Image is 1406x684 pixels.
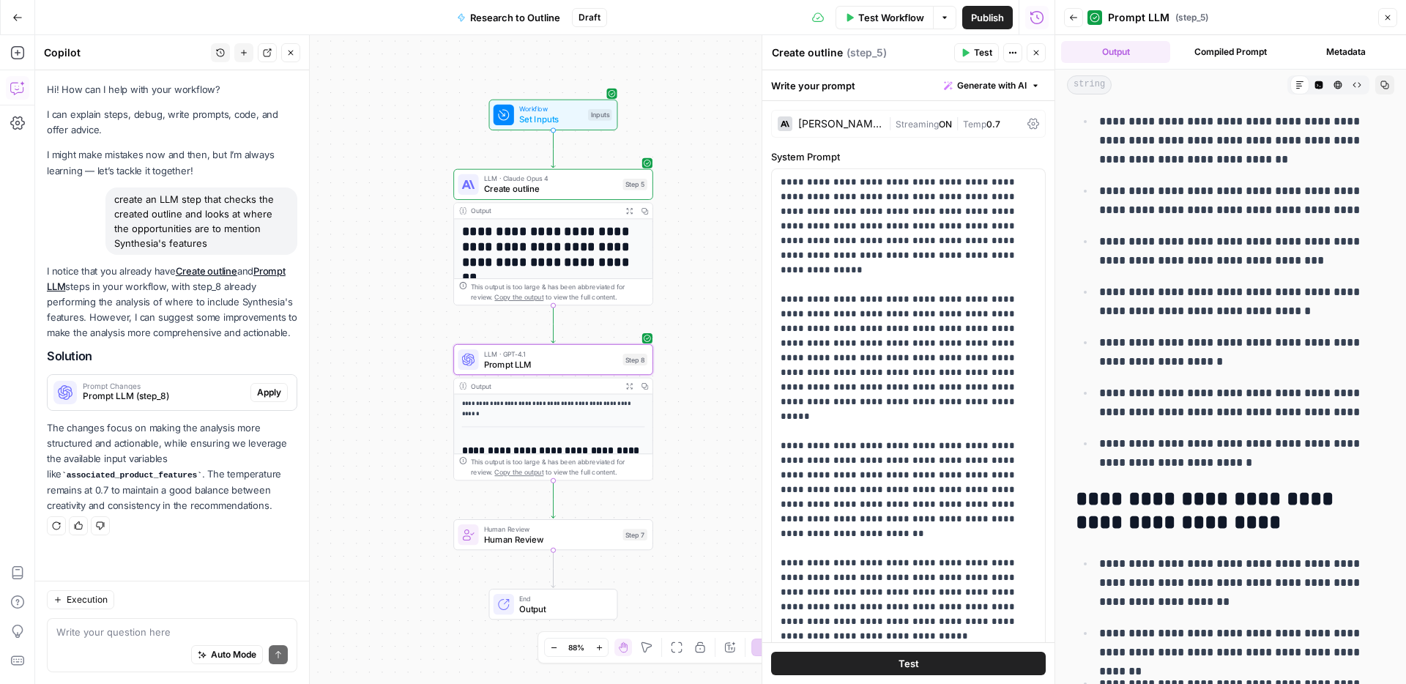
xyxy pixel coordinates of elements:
button: Research to Outline [448,6,569,29]
code: associated_product_features [62,471,202,480]
button: Compiled Prompt [1176,41,1285,63]
button: Test [954,43,999,62]
div: This output is too large & has been abbreviated for review. to view the full content. [471,457,647,477]
span: Streaming [896,119,939,130]
span: Output [519,603,607,616]
button: Output [1061,41,1170,63]
div: Copilot [44,45,207,60]
div: WorkflowSet InputsInputs [453,100,653,130]
span: Copy the output [494,293,543,301]
textarea: Create outline [772,45,843,60]
span: End [519,593,607,603]
button: Test Workflow [836,6,933,29]
p: I notice that you already have and steps in your workflow, with step_8 already performing the ana... [47,264,297,341]
span: Generate with AI [957,79,1027,92]
span: Apply [257,386,281,399]
span: string [1067,75,1112,94]
button: Auto Mode [191,645,263,664]
span: ( step_5 ) [1175,11,1208,24]
div: This output is too large & has been abbreviated for review. to view the full content. [471,282,647,302]
span: Temp [963,119,986,130]
span: Prompt LLM [1108,10,1169,25]
span: Publish [971,10,1004,25]
button: Metadata [1291,41,1400,63]
button: Execution [47,590,114,609]
g: Edge from step_5 to step_8 [551,305,555,343]
span: Draft [579,11,600,24]
span: Create outline [484,182,618,196]
p: Hi! How can I help with your workflow? [47,82,297,97]
span: Auto Mode [211,648,256,661]
label: System Prompt [771,149,1046,164]
span: ( step_5 ) [847,45,887,60]
h2: Solution [47,349,297,363]
a: Prompt LLM [47,265,286,292]
button: Generate with AI [938,76,1046,95]
span: 88% [568,642,584,653]
div: Human ReviewHuman ReviewStep 7 [453,519,653,550]
button: Test [771,652,1046,675]
span: Prompt LLM (step_8) [83,390,245,403]
div: Output [471,381,617,391]
span: Human Review [484,524,618,534]
span: Prompt Changes [83,382,245,390]
g: Edge from step_7 to end [551,550,555,587]
span: Human Review [484,533,618,546]
button: Publish [962,6,1013,29]
p: I can explain steps, debug, write prompts, code, and offer advice. [47,107,297,138]
span: Execution [67,593,108,606]
span: ON [939,119,952,130]
p: I might make mistakes now and then, but I’m always learning — let’s tackle it together! [47,147,297,178]
span: | [888,116,896,130]
div: Step 8 [622,354,647,365]
div: create an LLM step that checks the created outline and looks at where the opportunities are to me... [105,187,297,255]
span: 0.7 [986,119,1000,130]
span: Test [974,46,992,59]
span: LLM · Claude Opus 4 [484,174,618,184]
span: Set Inputs [519,113,583,126]
div: Inputs [588,109,612,121]
a: Create outline [176,265,237,277]
div: [PERSON_NAME] Opus 4 [798,119,882,129]
div: Output [471,206,617,216]
span: Test [899,656,919,671]
span: Prompt LLM [484,357,618,371]
span: Copy the output [494,469,543,477]
span: LLM · GPT-4.1 [484,349,618,359]
span: | [952,116,963,130]
div: EndOutput [453,589,653,620]
div: Step 5 [622,179,647,190]
button: Apply [250,383,288,402]
g: Edge from step_8 to step_7 [551,480,555,518]
span: Workflow [519,104,583,114]
div: Step 7 [622,529,647,540]
g: Edge from start to step_5 [551,130,555,168]
p: The changes focus on making the analysis more structured and actionable, while ensuring we levera... [47,420,297,513]
span: Test Workflow [858,10,924,25]
div: Write your prompt [762,70,1054,100]
span: Research to Outline [470,10,560,25]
